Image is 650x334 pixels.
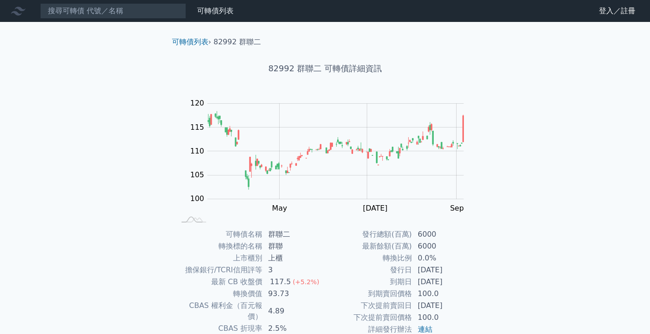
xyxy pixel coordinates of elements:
[363,204,387,212] tspan: [DATE]
[263,252,325,264] td: 上櫃
[325,276,412,288] td: 到期日
[325,288,412,300] td: 到期賣回價格
[165,62,486,75] h1: 82992 群聯二 可轉債詳細資訊
[450,204,464,212] tspan: Sep
[263,300,325,323] td: 4.89
[293,278,319,286] span: (+5.2%)
[263,264,325,276] td: 3
[176,252,263,264] td: 上市櫃別
[412,228,475,240] td: 6000
[325,312,412,323] td: 下次提前賣回價格
[176,228,263,240] td: 可轉債名稱
[412,300,475,312] td: [DATE]
[592,4,643,18] a: 登入／註冊
[190,147,204,155] tspan: 110
[40,3,186,19] input: 搜尋可轉債 代號／名稱
[268,276,293,287] div: 117.5
[263,288,325,300] td: 93.73
[190,123,204,132] tspan: 115
[176,288,263,300] td: 轉換價值
[190,170,204,179] tspan: 105
[176,300,263,323] td: CBAS 權利金（百元報價）
[176,276,263,288] td: 最新 CB 收盤價
[325,300,412,312] td: 下次提前賣回日
[176,264,263,276] td: 擔保銀行/TCRI信用評等
[325,252,412,264] td: 轉換比例
[325,240,412,252] td: 最新餘額(百萬)
[272,204,287,212] tspan: May
[190,194,204,203] tspan: 100
[263,228,325,240] td: 群聯二
[325,228,412,240] td: 發行總額(百萬)
[213,37,261,48] li: 82992 群聯二
[412,240,475,252] td: 6000
[186,99,478,212] g: Chart
[263,240,325,252] td: 群聯
[172,37,208,46] a: 可轉債列表
[412,264,475,276] td: [DATE]
[176,240,263,252] td: 轉換標的名稱
[412,276,475,288] td: [DATE]
[197,6,234,15] a: 可轉債列表
[325,264,412,276] td: 發行日
[412,312,475,323] td: 100.0
[412,252,475,264] td: 0.0%
[418,325,432,334] a: 連結
[412,288,475,300] td: 100.0
[190,99,204,107] tspan: 120
[172,37,211,48] li: ›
